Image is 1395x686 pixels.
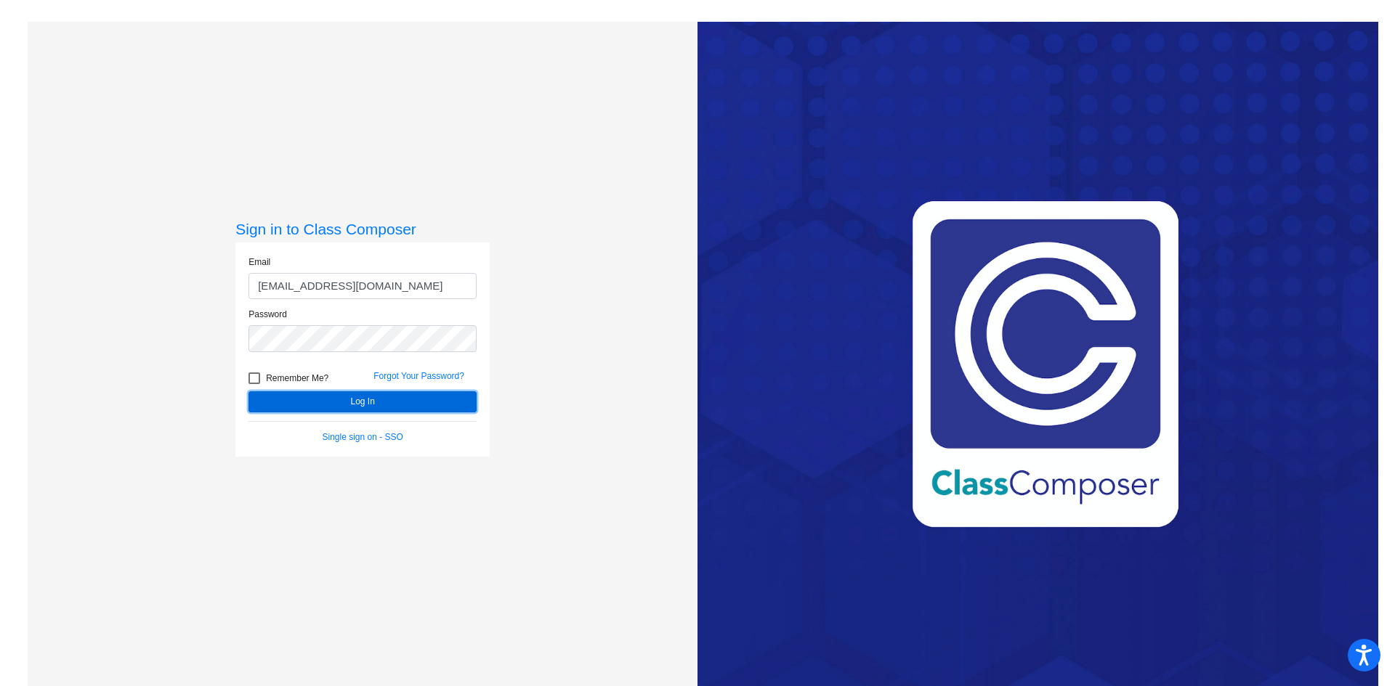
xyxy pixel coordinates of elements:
[235,220,490,238] h3: Sign in to Class Composer
[266,369,328,387] span: Remember Me?
[373,371,464,381] a: Forgot Your Password?
[248,308,287,321] label: Password
[248,391,477,412] button: Log In
[323,432,403,442] a: Single sign on - SSO
[248,256,270,269] label: Email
